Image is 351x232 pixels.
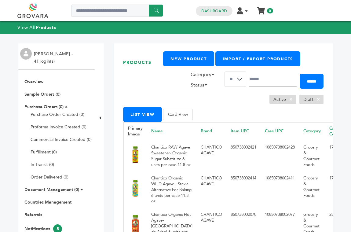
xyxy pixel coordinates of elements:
[299,140,325,171] td: Grocery & Gourmet Foods
[17,24,56,31] a: View AllProducts
[226,140,261,171] td: 850738002421
[31,112,84,117] a: Purchase Order Created (0)
[325,171,346,207] td: 17.2
[329,126,338,137] a: Case Cost
[123,107,162,122] button: List View
[151,128,163,134] a: Name
[34,50,74,65] li: [PERSON_NAME] - 41 login(s)
[20,48,32,60] img: profile.png
[313,96,324,103] span: ×
[128,179,143,198] img: No Image
[196,140,226,171] td: CHANTICO AGAVE
[31,149,57,155] a: Fulfillment (0)
[261,171,299,207] td: 10850738002411
[123,51,163,74] h1: Products
[147,140,196,171] td: Chantico RAW Agave Sweetener- Organic Sugar Substitute 6 units per case 11.8 oz
[31,174,68,180] a: Order Delivered (0)
[24,187,79,193] a: Document Management (0)
[261,140,299,171] td: 10850738002428
[265,128,283,134] a: Case UPC
[24,79,43,85] a: Overview
[24,91,60,97] a: Sample Orders (0)
[24,199,71,205] a: Countries Management
[257,6,264,12] a: My Cart
[299,171,325,207] td: Grocery & Gourmet Foods
[269,95,296,104] li: Active
[163,51,214,66] a: New Product
[226,171,261,207] td: 850738002414
[123,122,147,140] th: Primary Image
[188,71,221,81] li: Category
[147,171,196,207] td: Chantico Organic WILD Agave - Stevia Alternative For Baking 6 units per case 11.8 oz
[325,140,346,171] td: 17.2
[201,8,227,14] a: Dashboard
[215,51,300,66] a: Import / Export Products
[299,95,324,104] li: Draft
[24,104,64,110] a: Purchase Orders (0)
[31,137,92,142] a: Commercial Invoice Created (0)
[31,124,86,130] a: Proforma Invoice Created (0)
[188,81,214,92] li: Status
[31,162,54,168] a: In-Transit (0)
[231,128,249,134] a: Item UPC
[286,96,296,103] span: ×
[36,24,56,31] strong: Products
[303,128,321,134] a: Category
[267,8,273,13] span: 0
[128,145,143,164] img: No Image
[163,109,193,120] button: Card View
[196,171,226,207] td: CHANTICO AGAVE
[24,226,62,232] a: Notifications8
[249,72,297,87] input: Search
[201,128,212,134] a: Brand
[71,5,163,17] input: Search a product or brand...
[24,212,42,218] a: Referrals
